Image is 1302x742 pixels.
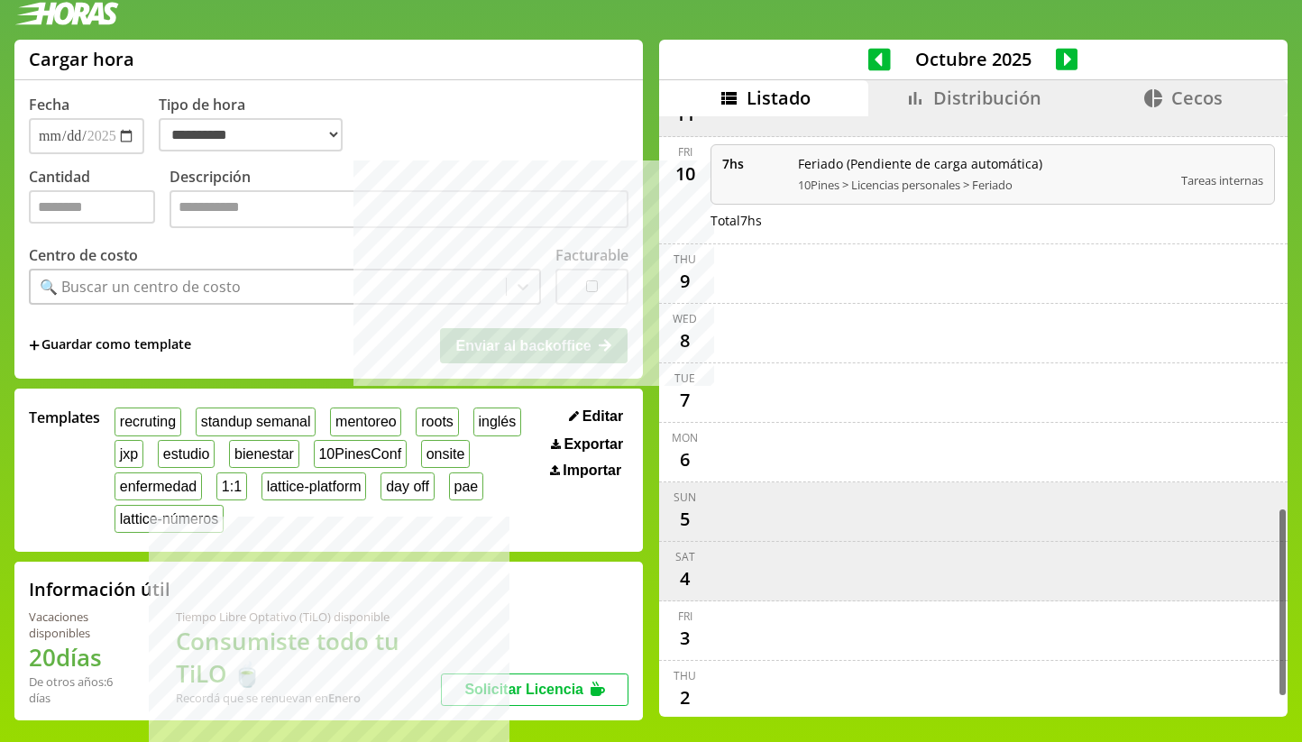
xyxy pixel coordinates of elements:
[29,335,191,355] span: +Guardar como template
[671,326,700,355] div: 8
[29,47,134,71] h1: Cargar hora
[659,116,1288,714] div: scrollable content
[330,408,401,435] button: mentoreo
[29,335,40,355] span: +
[115,440,143,468] button: jxp
[29,167,170,233] label: Cantidad
[115,472,202,500] button: enfermedad
[564,436,623,453] span: Exportar
[29,641,133,673] h1: 20 días
[441,673,628,706] button: Solicitar Licencia
[671,564,700,593] div: 4
[115,505,224,533] button: lattice-números
[29,609,133,641] div: Vacaciones disponibles
[672,430,698,445] div: Mon
[464,682,583,697] span: Solicitar Licencia
[29,577,170,601] h2: Información útil
[563,463,621,479] span: Importar
[564,408,628,426] button: Editar
[722,155,785,172] span: 7 hs
[671,445,700,474] div: 6
[473,408,521,435] button: inglés
[159,118,343,151] select: Tipo de hora
[29,190,155,224] input: Cantidad
[555,245,628,265] label: Facturable
[711,212,1276,229] div: Total 7 hs
[170,190,628,228] textarea: Descripción
[891,47,1056,71] span: Octubre 2025
[671,267,700,296] div: 9
[29,408,100,427] span: Templates
[671,624,700,653] div: 3
[674,371,695,386] div: Tue
[747,86,811,110] span: Listado
[671,386,700,415] div: 7
[671,160,700,188] div: 10
[674,252,696,267] div: Thu
[115,408,181,435] button: recruting
[673,311,697,326] div: Wed
[671,505,700,534] div: 5
[159,95,357,154] label: Tipo de hora
[678,144,692,160] div: Fri
[29,673,133,706] div: De otros años: 6 días
[176,625,441,690] h1: Consumiste todo tu TiLO 🍵
[381,472,434,500] button: day off
[416,408,458,435] button: roots
[176,609,441,625] div: Tiempo Libre Optativo (TiLO) disponible
[176,690,441,706] div: Recordá que se renuevan en
[158,440,215,468] button: estudio
[314,440,407,468] button: 10PinesConf
[1171,86,1223,110] span: Cecos
[29,95,69,115] label: Fecha
[261,472,367,500] button: lattice-platform
[933,86,1041,110] span: Distribución
[678,609,692,624] div: Fri
[675,549,695,564] div: Sat
[170,167,628,233] label: Descripción
[798,155,1169,172] span: Feriado (Pendiente de carga automática)
[798,177,1169,193] span: 10Pines > Licencias personales > Feriado
[29,245,138,265] label: Centro de costo
[674,668,696,683] div: Thu
[421,440,470,468] button: onsite
[674,490,696,505] div: Sun
[14,2,119,25] img: logotipo
[546,435,628,453] button: Exportar
[216,472,247,500] button: 1:1
[229,440,298,468] button: bienestar
[196,408,316,435] button: standup semanal
[328,690,361,706] b: Enero
[582,408,623,425] span: Editar
[1181,172,1263,188] span: Tareas internas
[449,472,483,500] button: pae
[671,683,700,712] div: 2
[40,277,241,297] div: 🔍 Buscar un centro de costo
